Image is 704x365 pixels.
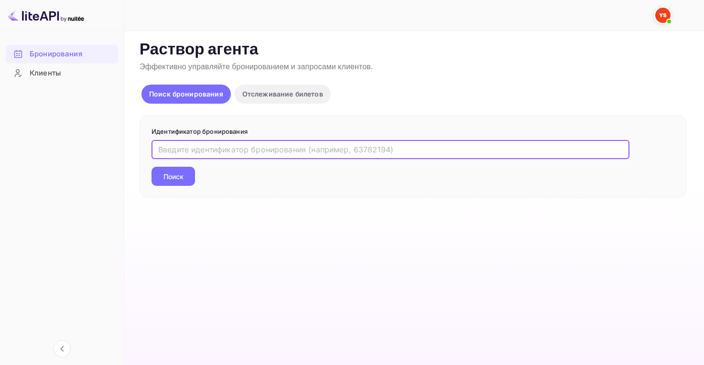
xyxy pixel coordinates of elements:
[163,172,184,182] ya-tr-span: Поиск
[655,8,671,23] img: Служба Поддержки Яндекса
[152,128,248,135] ya-tr-span: Идентификатор бронирования
[30,68,61,79] ya-tr-span: Клиенты
[6,45,118,64] div: Бронирования
[30,49,82,60] ya-tr-span: Бронирования
[140,40,259,60] ya-tr-span: Раствор агента
[242,90,323,98] ya-tr-span: Отслеживание билетов
[149,90,223,98] ya-tr-span: Поиск бронирования
[152,167,195,186] button: Поиск
[6,45,118,63] a: Бронирования
[152,140,629,159] input: Введите идентификатор бронирования (например, 63782194)
[8,8,84,23] img: Логотип LiteAPI
[140,62,373,72] ya-tr-span: Эффективно управляйте бронированием и запросами клиентов.
[54,340,71,357] button: Свернуть навигацию
[6,64,118,82] a: Клиенты
[6,64,118,83] div: Клиенты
